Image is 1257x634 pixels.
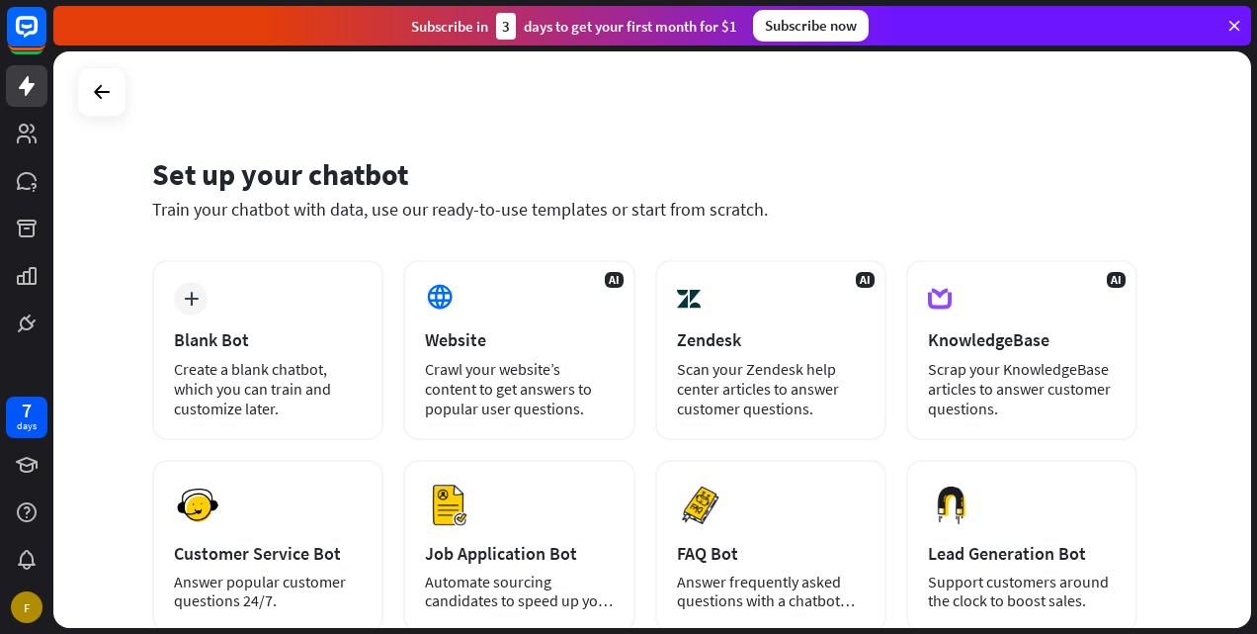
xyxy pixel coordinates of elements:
[174,542,362,565] div: Customer Service Bot
[1107,272,1126,288] span: AI
[411,13,737,40] div: Subscribe in days to get your first month for $1
[677,359,865,418] div: Scan your Zendesk help center articles to answer customer questions.
[174,359,362,418] div: Create a blank chatbot, which you can train and customize later.
[856,272,875,288] span: AI
[677,573,865,610] div: Answer frequently asked questions with a chatbot and save your time.
[496,13,516,40] div: 3
[928,573,1116,610] div: Support customers around the clock to boost sales.
[11,591,42,623] div: F
[677,542,865,565] div: FAQ Bot
[152,155,1137,193] div: Set up your chatbot
[425,328,613,351] div: Website
[152,198,1137,221] div: Train your chatbot with data, use our ready-to-use templates or start from scratch.
[928,328,1116,351] div: KnowledgeBase
[174,573,362,610] div: Answer popular customer questions 24/7.
[22,402,32,419] div: 7
[425,573,613,610] div: Automate sourcing candidates to speed up your hiring process.
[184,292,199,306] i: plus
[753,10,869,42] div: Subscribe now
[425,359,613,418] div: Crawl your website’s content to get answers to popular user questions.
[425,542,613,565] div: Job Application Bot
[928,359,1116,418] div: Scrap your KnowledgeBase articles to answer customer questions.
[677,328,865,351] div: Zendesk
[605,272,624,288] span: AI
[928,542,1116,565] div: Lead Generation Bot
[6,397,47,438] a: 7 days
[17,419,37,433] div: days
[174,328,362,351] div: Blank Bot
